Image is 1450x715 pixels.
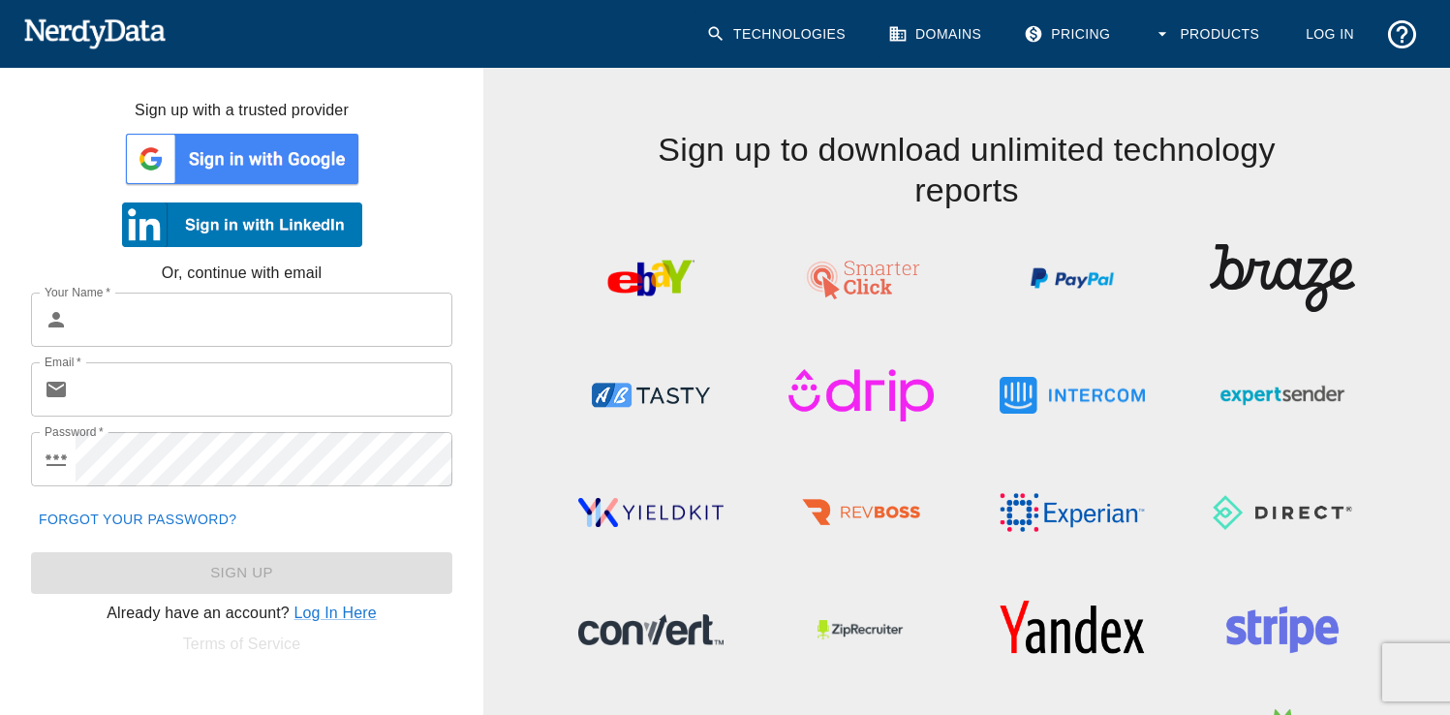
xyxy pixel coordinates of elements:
[1210,586,1355,673] img: Stripe
[877,10,997,59] a: Domains
[788,234,934,322] img: SmarterClick
[183,636,301,652] a: Terms of Service
[788,469,934,556] img: RevBoss
[45,423,104,440] label: Password
[1210,234,1355,322] img: Braze
[1210,469,1355,556] img: Direct
[578,586,724,673] img: Convert
[1000,352,1145,439] img: Intercom
[1000,586,1145,673] img: Yandex
[694,10,861,59] a: Technologies
[45,354,81,370] label: Email
[1210,352,1355,439] img: ExpertSender
[1290,10,1370,59] a: Log In
[578,469,724,556] img: YieldKit
[1012,10,1126,59] a: Pricing
[788,586,934,673] img: ZipRecruiter
[578,352,724,439] img: ABTasty
[293,605,376,621] a: Log In Here
[23,14,166,52] img: NerdyData.com
[788,352,934,439] img: Drip
[545,68,1388,211] h4: Sign up to download unlimited technology reports
[578,234,724,322] img: eBay
[45,284,110,300] label: Your Name
[1000,469,1145,556] img: Experian
[1000,234,1145,322] img: PayPal
[31,502,244,538] a: Forgot your password?
[1141,10,1275,59] button: Products
[1377,10,1427,59] button: Support and Documentation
